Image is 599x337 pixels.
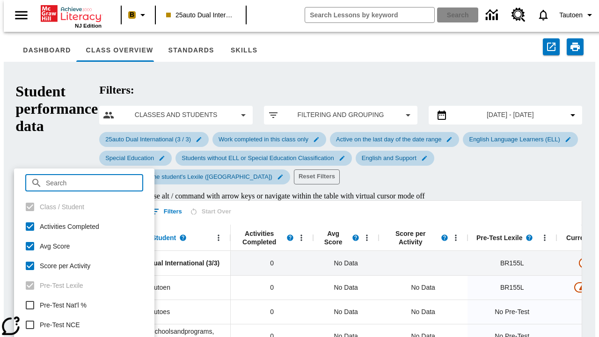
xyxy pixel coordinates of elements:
[480,2,506,28] a: Data Center
[538,231,552,245] button: Open Menu
[175,151,351,166] div: Edit Students without ELL or Special Education Classification filter selected submenu item
[270,258,274,268] span: 0
[40,261,90,271] span: Score per Activity
[130,9,134,21] span: B
[313,300,379,324] div: No Data, Dual, Sautoes
[463,136,565,143] span: English Language Learners (ELL)
[487,110,534,120] span: [DATE] - [DATE]
[360,231,374,245] button: Open Menu
[329,302,363,322] span: No Data
[270,307,274,317] span: 0
[270,283,274,293] span: 0
[438,231,452,245] button: Read more about Score per Activity
[356,154,422,161] span: English and Support
[79,39,161,62] button: Class Overview
[176,154,339,161] span: Students without ELL or Special Education Classification
[349,231,363,245] button: Read more about the Average score
[407,302,440,321] div: No Data, Dual, Sautoes
[46,174,143,191] input: Search
[559,10,583,20] span: Tautoen
[213,136,314,143] span: Work completed in this class only
[100,136,197,143] span: 25auto Dual International (3 / 3)
[40,222,99,232] span: Activities Completed
[212,132,326,147] div: Edit Work completed in this class only filter selected submenu item
[330,136,447,143] span: Active on the last day of the date range
[506,2,531,28] a: Resource Center, Will open in new tab
[161,39,222,62] button: Standards
[40,202,84,212] span: Class / Student
[40,300,87,310] span: Pre-Test Nat'l %
[356,151,434,166] div: Edit English and Support filter selected submenu item
[294,231,308,245] button: Open Menu
[476,234,523,242] span: Pre-Test Lexile
[313,275,379,300] div: No Data, Dual, Sautoen
[329,254,363,273] span: No Data
[222,39,267,62] button: Skills
[567,110,578,121] svg: Collapse Date Range Filter
[305,7,434,22] input: search field
[147,204,184,219] button: Show filters
[99,84,582,96] h2: Filters:
[313,251,379,275] div: No Data, 25auto Dual International (3/3)
[99,169,290,184] div: Edit Only activities at the student's Lexile (Reading) filter selected submenu item
[7,1,35,29] button: Open side menu
[383,229,438,246] span: Score per Activity
[100,173,278,180] span: Only activities at the student's Lexile ([GEOGRAPHIC_DATA])
[329,278,363,297] span: No Data
[555,7,599,23] button: Profile/Settings
[100,154,160,161] span: Special Education
[449,231,463,245] button: Open Menu
[75,23,102,29] span: NJ Edition
[212,231,226,245] button: Open Menu
[122,110,230,120] span: Classes and Students
[231,251,313,275] div: 0, 25auto Dual International (3/3)
[126,258,219,268] span: 25auto Dual International (3/3)
[99,132,209,147] div: Edit 25auto Dual International (3 / 3) filter selected submenu item
[41,3,102,29] div: Home
[166,10,235,20] span: 25auto Dual International
[40,242,70,251] span: Avg Score
[318,229,349,246] span: Avg Score
[567,38,584,55] button: Print
[500,258,524,268] span: Beginning reader 155 Lexile, 25auto Dual International (3/3)
[495,307,529,317] span: No Pre-Test, Dual, Sautoes
[231,275,313,300] div: 0, Dual, Sautoen
[40,320,80,330] span: Pre-Test NCE
[40,281,83,291] span: Pre-Test Lexile
[283,231,297,245] button: Read more about Activities Completed
[231,300,313,324] div: 0, Dual, Sautoes
[235,229,283,246] span: Activities Completed
[500,283,524,293] span: Beginning reader 155 Lexile, Dual, Sautoen
[103,110,249,121] button: Select classes and students menu item
[124,7,152,23] button: Boost Class color is peach. Change class color
[99,151,172,166] div: Edit Special Education filter selected submenu item
[463,132,577,147] div: Edit English Language Learners (ELL) filter selected submenu item
[99,192,582,200] div: Class Overview , Use alt / command with arrow keys or navigate within the table with virtual curs...
[176,231,190,245] button: Read more about Class / Student
[407,278,440,297] div: No Data, Dual, Sautoen
[286,110,395,120] span: Filtering and Grouping
[268,110,414,121] button: Apply filters menu item
[15,39,78,62] button: Dashboard
[330,132,459,147] div: Edit Active on the last day of the date range filter selected submenu item
[432,110,578,121] button: Select the date range menu item
[531,3,555,27] a: Notifications
[522,231,536,245] button: Read more about Pre-Test Lexile
[543,38,560,55] button: Export to CSV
